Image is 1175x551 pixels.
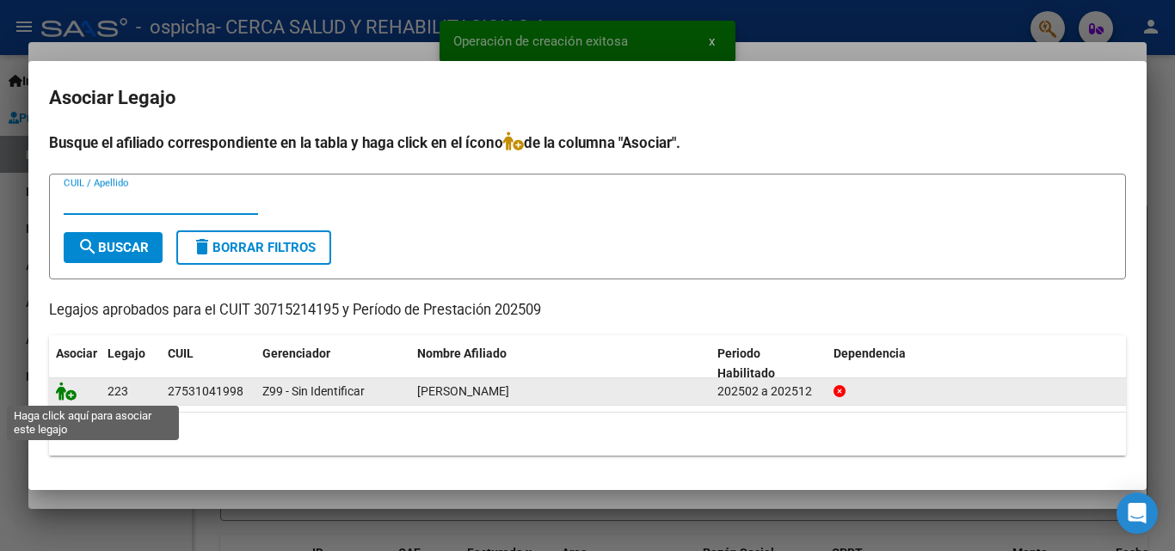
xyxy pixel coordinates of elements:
[49,82,1126,114] h2: Asociar Legajo
[827,335,1127,392] datatable-header-cell: Dependencia
[101,335,161,392] datatable-header-cell: Legajo
[77,240,149,255] span: Buscar
[192,236,212,257] mat-icon: delete
[717,382,820,401] div: 202502 a 202512
[262,384,365,398] span: Z99 - Sin Identificar
[56,346,97,360] span: Asociar
[176,230,331,265] button: Borrar Filtros
[192,240,316,255] span: Borrar Filtros
[410,335,711,392] datatable-header-cell: Nombre Afiliado
[417,346,507,360] span: Nombre Afiliado
[168,382,243,401] div: 27531041998
[49,335,101,392] datatable-header-cell: Asociar
[262,346,330,360] span: Gerenciador
[717,346,775,380] span: Periodo Habilitado
[77,236,98,257] mat-icon: search
[1117,493,1158,534] div: Open Intercom Messenger
[834,346,906,360] span: Dependencia
[49,413,1126,456] div: 1 registros
[108,384,128,398] span: 223
[417,384,509,398] span: BENITEZ FIORELLA MORENA JAZMIN
[49,132,1126,154] h4: Busque el afiliado correspondiente en la tabla y haga click en el ícono de la columna "Asociar".
[255,335,410,392] datatable-header-cell: Gerenciador
[161,335,255,392] datatable-header-cell: CUIL
[49,300,1126,321] p: Legajos aprobados para el CUIT 30715214195 y Período de Prestación 202509
[64,232,163,263] button: Buscar
[168,346,194,360] span: CUIL
[711,335,827,392] datatable-header-cell: Periodo Habilitado
[108,346,145,360] span: Legajo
